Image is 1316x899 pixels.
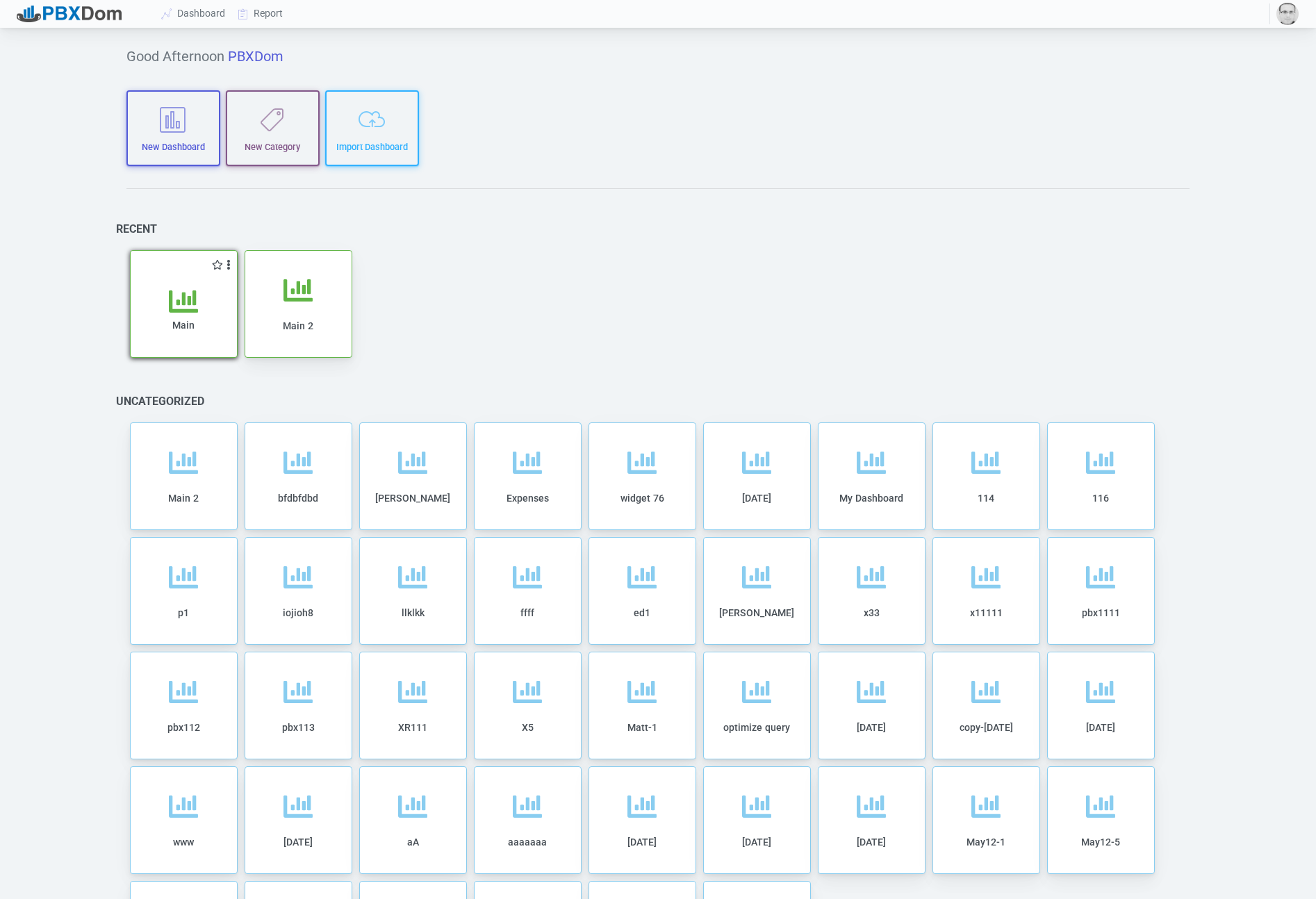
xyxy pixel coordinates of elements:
span: pbx1111 [1082,607,1120,618]
button: Import Dashboard [325,90,419,166]
span: ed1 [634,607,650,618]
span: p1 [178,607,189,618]
span: aA [407,836,419,848]
a: Dashboard [156,1,232,26]
span: aaaaaaa [508,836,547,848]
span: x33 [864,607,880,618]
h6: Uncategorized [116,395,204,408]
span: Main [172,320,195,331]
span: llklkk [402,607,425,618]
span: PBXDom [228,48,283,65]
span: 114 [978,493,994,504]
span: X5 [522,722,534,733]
span: [DATE] [742,836,771,848]
button: New Category [226,90,320,166]
span: May12-1 [967,836,1005,848]
span: [DATE] [283,836,313,848]
span: optimize query [723,722,790,733]
span: bfdbfdbd [278,493,318,504]
span: [DATE] [742,493,771,504]
span: ffff [520,607,534,618]
span: copy-[DATE] [960,722,1013,733]
span: pbx113 [282,722,315,733]
span: [PERSON_NAME] [375,493,450,504]
span: [DATE] [857,836,886,848]
span: [DATE] [857,722,886,733]
h5: Good Afternoon [126,48,1190,65]
h6: Recent [116,222,157,236]
span: Matt-1 [627,722,657,733]
span: widget 76 [620,493,664,504]
button: New Dashboard [126,90,220,166]
span: iojioh8 [283,607,313,618]
span: [DATE] [627,836,657,848]
span: Main 2 [283,320,313,331]
span: XR111 [398,722,427,733]
span: [DATE] [1086,722,1115,733]
span: 116 [1092,493,1109,504]
a: Report [232,1,290,26]
img: 59815a3c8890a36c254578057cc7be37 [1276,3,1299,25]
span: pbx112 [167,722,200,733]
span: [PERSON_NAME] [719,607,794,618]
span: www [173,836,194,848]
span: My Dashboard [839,493,903,504]
span: Expenses [507,493,549,504]
span: Main 2 [168,493,199,504]
span: x11111 [970,607,1003,618]
span: May12-5 [1081,836,1120,848]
